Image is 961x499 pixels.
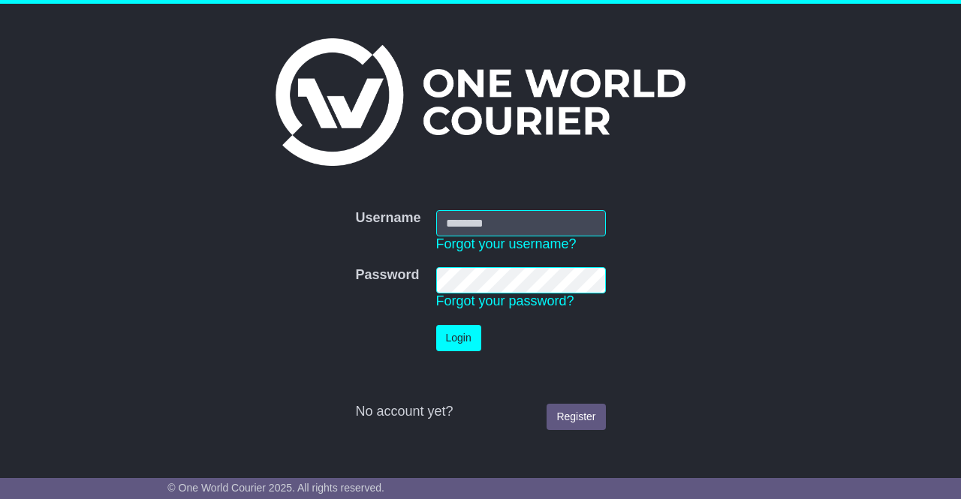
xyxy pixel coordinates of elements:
[276,38,685,166] img: One World
[436,293,574,308] a: Forgot your password?
[547,404,605,430] a: Register
[436,325,481,351] button: Login
[355,404,605,420] div: No account yet?
[167,482,384,494] span: © One World Courier 2025. All rights reserved.
[355,210,420,227] label: Username
[436,236,577,251] a: Forgot your username?
[355,267,419,284] label: Password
